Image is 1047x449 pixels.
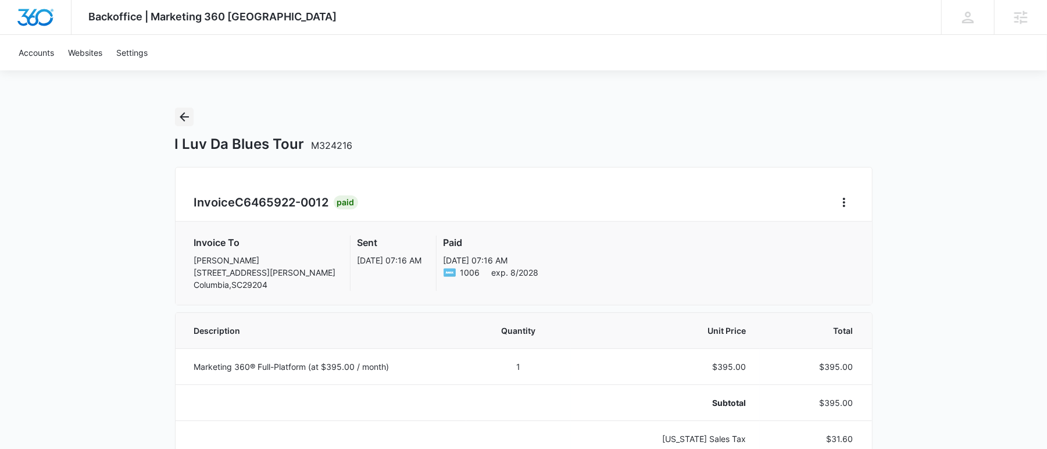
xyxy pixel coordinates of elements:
p: Subtotal [585,397,745,409]
span: C6465922-0012 [235,195,329,209]
span: Unit Price [585,325,745,337]
span: American Express ending with [460,266,480,279]
span: M324216 [312,140,353,151]
p: $395.00 [774,361,853,373]
p: [DATE] 07:16 AM [358,254,422,266]
div: Paid [334,195,358,209]
p: [US_STATE] Sales Tax [585,433,745,445]
a: Settings [109,35,155,70]
h3: Paid [444,236,539,250]
p: $31.60 [774,433,853,445]
button: Home [835,193,853,212]
p: $395.00 [774,397,853,409]
p: [PERSON_NAME] [STREET_ADDRESS][PERSON_NAME] Columbia , SC 29204 [194,254,336,291]
td: 1 [466,348,571,384]
h3: Sent [358,236,422,250]
a: Accounts [12,35,61,70]
h1: I Luv Da Blues Tour [175,136,353,153]
a: Websites [61,35,109,70]
p: $395.00 [585,361,745,373]
span: Backoffice | Marketing 360 [GEOGRAPHIC_DATA] [89,10,337,23]
p: Marketing 360® Full-Platform (at $395.00 / month) [194,361,452,373]
button: Back [175,108,194,126]
p: [DATE] 07:16 AM [444,254,539,266]
h3: Invoice To [194,236,336,250]
span: Description [194,325,452,337]
h2: Invoice [194,194,334,211]
span: Total [774,325,853,337]
span: exp. 8/2028 [492,266,539,279]
span: Quantity [480,325,558,337]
